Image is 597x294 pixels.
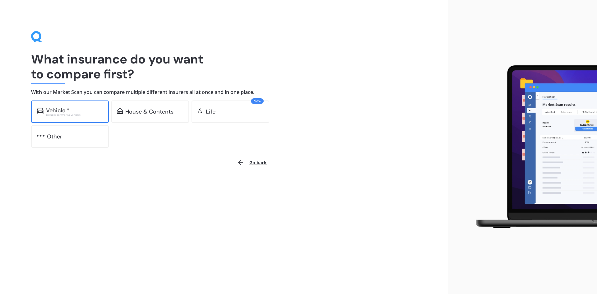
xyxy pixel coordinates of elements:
[46,107,70,114] div: Vehicle *
[206,109,215,115] div: Life
[37,133,44,139] img: other.81dba5aafe580aa69f38.svg
[117,108,123,114] img: home-and-contents.b802091223b8502ef2dd.svg
[251,98,264,104] span: New
[467,62,597,233] img: laptop.webp
[31,52,417,82] h1: What insurance do you want to compare first?
[47,133,62,140] div: Other
[197,108,203,114] img: life.f720d6a2d7cdcd3ad642.svg
[37,108,44,114] img: car.f15378c7a67c060ca3f3.svg
[125,109,174,115] div: House & Contents
[46,114,103,116] div: Excludes commercial vehicles
[31,89,417,96] h4: With our Market Scan you can compare multiple different insurers all at once and in one place.
[233,155,271,170] button: Go back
